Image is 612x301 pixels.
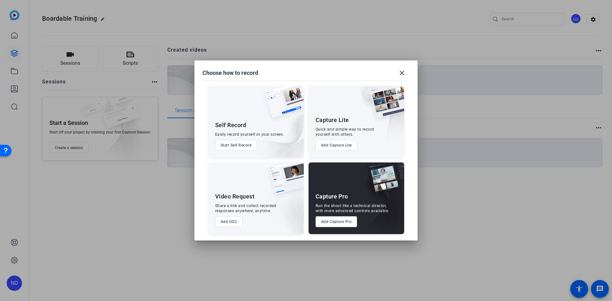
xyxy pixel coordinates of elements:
[316,203,389,213] div: Run the shoot like a technical director, with more advanced controls available.
[215,203,276,213] div: Share a link and collect recorded responses anywhere, anytime.
[398,69,406,77] mat-icon: close
[316,116,349,124] div: Capture Lite
[215,216,243,227] button: Add UGC
[215,140,257,151] button: Start Self Record
[362,162,404,201] img: capture-pro.png
[202,69,258,77] h1: Choose how to record
[215,132,284,137] div: Easily record yourself or your screen.
[260,86,304,124] img: self-record.png
[215,121,246,129] div: Self Record
[347,86,404,150] img: embarkstudio-capture-lite.png
[316,127,374,137] div: Quick and simple way to record yourself with others.
[248,100,304,158] img: embarkstudio-self-record.png
[267,182,304,234] img: embarkstudio-ugc-content.png
[316,140,357,151] button: Add Capture Lite
[215,193,255,200] div: Video Request
[264,162,304,201] img: ugc-content.png
[365,86,404,125] img: capture-lite.png
[357,170,404,234] img: embarkstudio-capture-pro.png
[316,216,357,227] button: Add Capture Pro
[316,193,348,200] div: Capture Pro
